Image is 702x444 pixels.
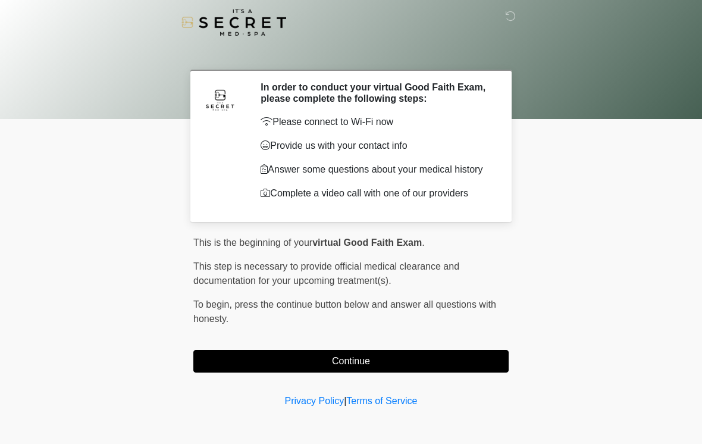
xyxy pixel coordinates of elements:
[261,115,491,129] p: Please connect to Wi-Fi now
[312,237,422,248] strong: virtual Good Faith Exam
[344,396,346,406] a: |
[285,396,344,406] a: Privacy Policy
[181,9,286,36] img: It's A Secret Med Spa Logo
[193,261,459,286] span: This step is necessary to provide official medical clearance and documentation for your upcoming ...
[346,396,417,406] a: Terms of Service
[193,350,509,373] button: Continue
[193,299,496,324] span: press the continue button below and answer all questions with honesty.
[184,43,518,65] h1: ‎ ‎
[193,299,234,309] span: To begin,
[261,82,491,104] h2: In order to conduct your virtual Good Faith Exam, please complete the following steps:
[261,139,491,153] p: Provide us with your contact info
[202,82,238,117] img: Agent Avatar
[261,186,491,201] p: Complete a video call with one of our providers
[261,162,491,177] p: Answer some questions about your medical history
[193,237,312,248] span: This is the beginning of your
[422,237,424,248] span: .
